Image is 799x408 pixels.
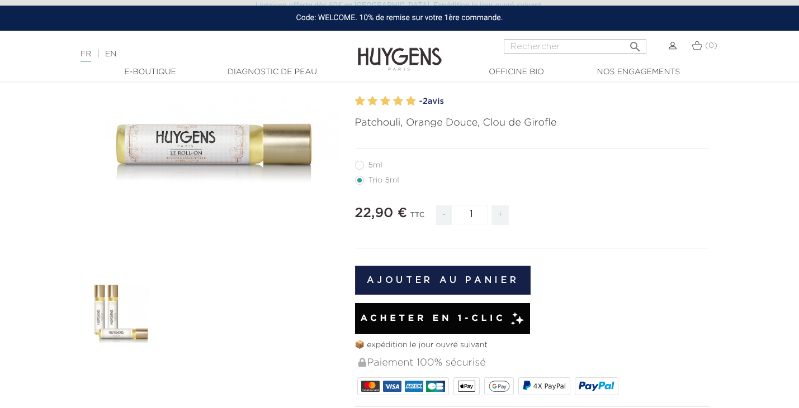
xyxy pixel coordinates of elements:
a: Officine Bio [461,66,573,78]
a: FR [81,50,91,62]
a: -2avis [419,93,710,110]
label: 2 [367,93,377,109]
div: Paiement 100% sécurisé [357,351,710,375]
img: Paiement 100% sécurisé [358,358,366,367]
img: AMEX [405,381,423,392]
img: VISA [383,381,401,392]
img: google_pay [489,381,510,392]
label: Trio 5ml [355,176,413,185]
label: 5ml [355,161,396,170]
div: TTC [410,203,424,233]
label: 5 [406,93,416,109]
input: Rechercher [504,39,646,54]
button:  [625,36,645,51]
span: - [436,205,452,225]
img: MASTERCARD [361,381,380,392]
p: 📦 expédition le jour ouvré suivant [355,339,710,351]
label: 1 [355,93,365,109]
img: CB_NATIONALE [426,381,445,392]
img: apple_pay [458,381,475,392]
p: Patchouli, Orange Douce, Clou de Girofle [355,116,710,131]
button: Ajouter au panier [355,266,531,295]
a: E-Boutique [94,66,206,78]
i:  [628,37,642,50]
span: 4X PayPal [533,382,566,390]
a: EN [105,50,116,58]
div: | [75,47,324,61]
img: Huygens [358,30,442,73]
span: (0) [705,42,717,50]
label: 4 [393,93,403,109]
span: 2 [423,97,428,105]
a: Diagnostic de peau [216,66,328,78]
span: 22,90 € [355,207,407,220]
span: + [491,205,509,225]
a: Nos engagements [583,66,694,78]
label: 3 [380,93,390,109]
input: Quantité [455,205,488,224]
